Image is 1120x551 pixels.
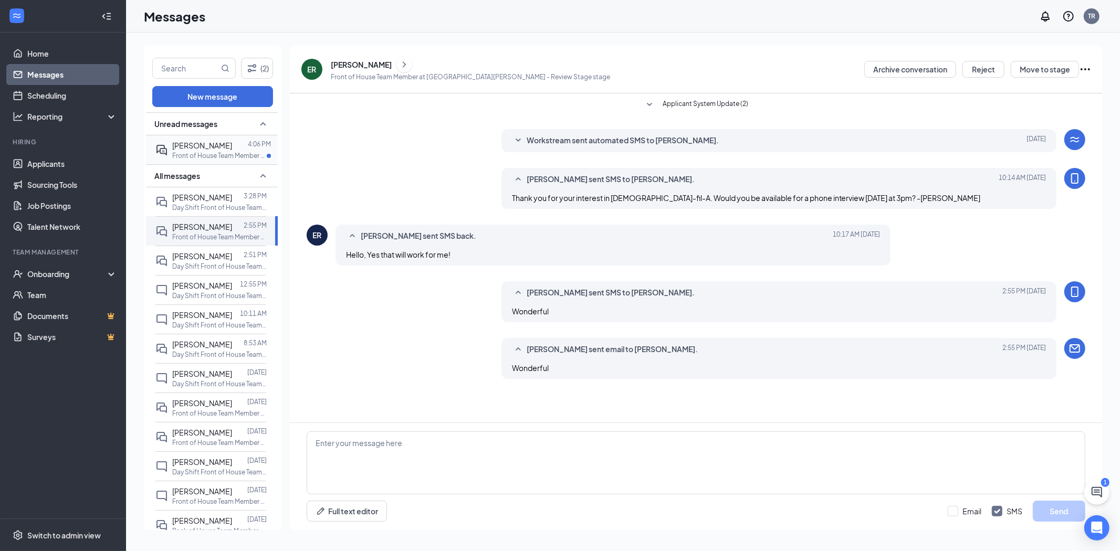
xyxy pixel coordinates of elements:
p: 2:55 PM [244,221,267,230]
p: Day Shift Front of House Team Member at I-25 & Harmony Rd [172,350,267,359]
svg: Ellipses [1079,63,1092,76]
div: [PERSON_NAME] [331,59,392,70]
svg: DoubleChat [155,196,168,208]
span: Unread messages [154,119,217,129]
svg: ChevronRight [399,58,410,71]
span: [PERSON_NAME] [172,193,232,202]
svg: ChatInactive [155,460,168,473]
p: Front of House Team Member at [GEOGRAPHIC_DATA][PERSON_NAME] [172,497,267,506]
span: Wonderful [512,363,549,373]
span: [PERSON_NAME] [172,486,232,496]
div: Switch to admin view [27,530,101,541]
h1: Messages [144,7,205,25]
p: Day Shift Front of House Team Member at I-25 & Harmony Rd [172,291,267,300]
svg: MobileSms [1069,285,1081,298]
a: Scheduling [27,85,117,106]
button: New message [152,86,273,107]
p: Back of House Team Member at I-25 & Harmony Rd [172,526,267,535]
svg: DoubleChat [155,225,168,238]
span: Hello, Yes that will work for me! [346,250,451,259]
svg: ChatInactive [155,284,168,296]
p: Front of House Team Member at [GEOGRAPHIC_DATA][PERSON_NAME] - Review Stage stage [331,72,610,81]
a: SurveysCrown [27,326,117,347]
a: Home [27,43,117,64]
span: [PERSON_NAME] [172,457,232,467]
span: [PERSON_NAME] [172,222,232,231]
p: 3:28 PM [244,192,267,200]
a: Job Postings [27,195,117,216]
svg: SmallChevronUp [512,173,525,186]
span: All messages [154,171,200,181]
svg: SmallChevronUp [257,169,269,182]
svg: MobileSms [1069,172,1081,185]
svg: Settings [13,530,23,541]
span: [PERSON_NAME] [172,310,232,320]
p: 2:51 PM [244,250,267,259]
span: [PERSON_NAME] [172,281,232,290]
span: [DATE] 10:14 AM [999,173,1046,186]
svg: ChatInactive [155,372,168,385]
a: Sourcing Tools [27,174,117,195]
span: [PERSON_NAME] [172,340,232,349]
svg: DoubleChat [155,401,168,414]
a: Team [27,284,117,305]
span: Workstream sent automated SMS to [PERSON_NAME]. [527,134,719,147]
div: ER [313,230,322,240]
span: [PERSON_NAME] [172,398,232,408]
button: ChevronRight [396,57,412,72]
input: Search [153,58,219,78]
div: 1 [1101,478,1109,487]
span: [PERSON_NAME] sent SMS to [PERSON_NAME]. [527,173,695,186]
span: [DATE] 10:17 AM [833,230,880,242]
p: 10:11 AM [240,309,267,318]
svg: WorkstreamLogo [12,10,22,21]
p: Front of House Team Member at [GEOGRAPHIC_DATA][PERSON_NAME] [172,438,267,447]
svg: ChatInactive [155,490,168,502]
svg: DoubleChat [155,431,168,443]
svg: SmallChevronUp [257,118,269,130]
svg: Filter [246,62,258,75]
svg: ChatInactive [155,313,168,326]
button: ChatActive [1084,480,1109,505]
span: Thank you for your interest in [DEMOGRAPHIC_DATA]-fil-A. Would you be available for a phone inter... [512,193,981,203]
button: Full text editorPen [307,501,387,522]
svg: SmallChevronDown [512,134,525,147]
svg: ChatActive [1091,486,1103,499]
span: [PERSON_NAME] sent email to [PERSON_NAME]. [527,343,698,356]
button: Reject [962,61,1004,78]
span: [PERSON_NAME] [172,516,232,525]
p: Front of House Team Member at [GEOGRAPHIC_DATA][PERSON_NAME] [172,151,267,160]
svg: UserCheck [13,269,23,279]
a: Talent Network [27,216,117,237]
svg: Pen [316,506,326,516]
svg: Analysis [13,111,23,122]
svg: SmallChevronDown [643,99,656,111]
svg: DoubleChat [155,255,168,267]
p: Day Shift Front of House Team Member at I-25 & Harmony Rd [172,203,267,212]
svg: SmallChevronUp [346,230,359,242]
p: Day Shift Front of House Team Member at I-25 & Harmony Rd [172,262,267,271]
div: Hiring [13,137,115,146]
svg: DoubleChat [155,343,168,355]
p: Day Shift Front of House Team Member at I-25 & Harmony Rd [172,379,267,388]
span: Wonderful [512,306,549,316]
p: [DATE] [247,485,267,494]
button: Move to stage [1011,61,1079,78]
button: Send [1033,501,1085,522]
svg: DoubleChat [155,519,168,532]
button: SmallChevronDownApplicant System Update (2) [643,99,748,111]
p: 4:06 PM [248,140,271,149]
div: Open Intercom Messenger [1084,515,1109,541]
span: [PERSON_NAME] sent SMS back. [361,230,476,242]
p: Front of House Team Member at [GEOGRAPHIC_DATA][PERSON_NAME] [172,409,267,418]
button: Archive conversation [864,61,956,78]
p: Front of House Team Member at [GEOGRAPHIC_DATA][PERSON_NAME] [172,232,267,241]
button: Filter (2) [241,58,273,79]
div: TR [1088,12,1095,20]
div: ER [308,64,317,75]
svg: Collapse [101,11,112,22]
svg: ActiveDoubleChat [155,144,168,156]
span: [DATE] [1027,134,1046,147]
span: Applicant System Update (2) [663,99,748,111]
p: 8:53 AM [244,338,267,347]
